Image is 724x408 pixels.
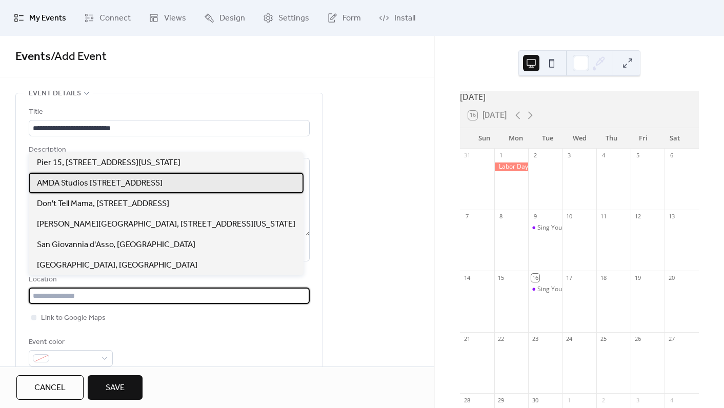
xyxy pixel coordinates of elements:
div: Title [29,106,308,118]
button: Cancel [16,375,84,400]
div: 9 [531,213,539,220]
span: Install [394,12,415,25]
span: Don't Tell Mama, [STREET_ADDRESS] [37,198,169,210]
div: 17 [566,274,573,281]
div: 21 [463,335,471,343]
div: 24 [566,335,573,343]
span: / Add Event [51,46,107,68]
span: [GEOGRAPHIC_DATA], [GEOGRAPHIC_DATA] [37,259,197,272]
a: Connect [76,4,138,32]
span: Link to Google Maps [41,312,106,324]
div: 1 [497,152,505,159]
div: Sat [659,128,691,149]
div: 27 [668,335,675,343]
div: Event color [29,336,111,349]
a: Events [15,46,51,68]
span: AMDA Studios [STREET_ADDRESS] [37,177,163,190]
div: Fri [627,128,659,149]
div: Sing Your Story w/Lennie Watts [528,285,562,294]
div: 30 [531,396,539,404]
div: Labor Day [494,162,529,171]
div: Sun [468,128,500,149]
div: 3 [566,152,573,159]
div: 14 [463,274,471,281]
a: Install [371,4,423,32]
div: 16 [531,274,539,281]
div: 4 [668,396,675,404]
div: Thu [595,128,627,149]
a: Design [196,4,253,32]
div: 8 [497,213,505,220]
div: 6 [668,152,675,159]
div: Location [29,274,308,286]
div: Mon [500,128,532,149]
div: 1 [566,396,573,404]
span: Save [106,382,125,394]
span: [PERSON_NAME][GEOGRAPHIC_DATA], [STREET_ADDRESS][US_STATE] [37,218,295,231]
span: Form [343,12,361,25]
div: 29 [497,396,505,404]
div: 23 [531,335,539,343]
button: Save [88,375,143,400]
div: [DATE] [460,91,699,103]
a: Form [319,4,369,32]
div: 10 [566,213,573,220]
div: Sing Your Story w/Lennie Watts [528,223,562,232]
a: Views [141,4,194,32]
span: San Giovannia d'Asso, [GEOGRAPHIC_DATA] [37,239,195,251]
div: Tue [532,128,564,149]
div: 4 [599,152,607,159]
div: 19 [634,274,641,281]
div: 25 [599,335,607,343]
div: 15 [497,274,505,281]
span: Settings [278,12,309,25]
div: 12 [634,213,641,220]
div: 3 [634,396,641,404]
span: Views [164,12,186,25]
div: Sing Your Story w/[PERSON_NAME] [537,285,637,294]
div: 20 [668,274,675,281]
span: Connect [99,12,131,25]
div: Sing Your Story w/[PERSON_NAME] [537,223,637,232]
div: 5 [634,152,641,159]
div: Wed [564,128,595,149]
span: My Events [29,12,66,25]
span: Event details [29,88,81,100]
div: 26 [634,335,641,343]
span: Pier 15, [STREET_ADDRESS][US_STATE] [37,157,180,169]
span: Cancel [34,382,66,394]
div: 28 [463,396,471,404]
div: 18 [599,274,607,281]
div: 2 [531,152,539,159]
div: 13 [668,213,675,220]
span: Design [219,12,245,25]
a: My Events [6,4,74,32]
div: Description [29,144,308,156]
div: 11 [599,213,607,220]
div: 22 [497,335,505,343]
div: 31 [463,152,471,159]
a: Settings [255,4,317,32]
div: 2 [599,396,607,404]
div: 7 [463,213,471,220]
